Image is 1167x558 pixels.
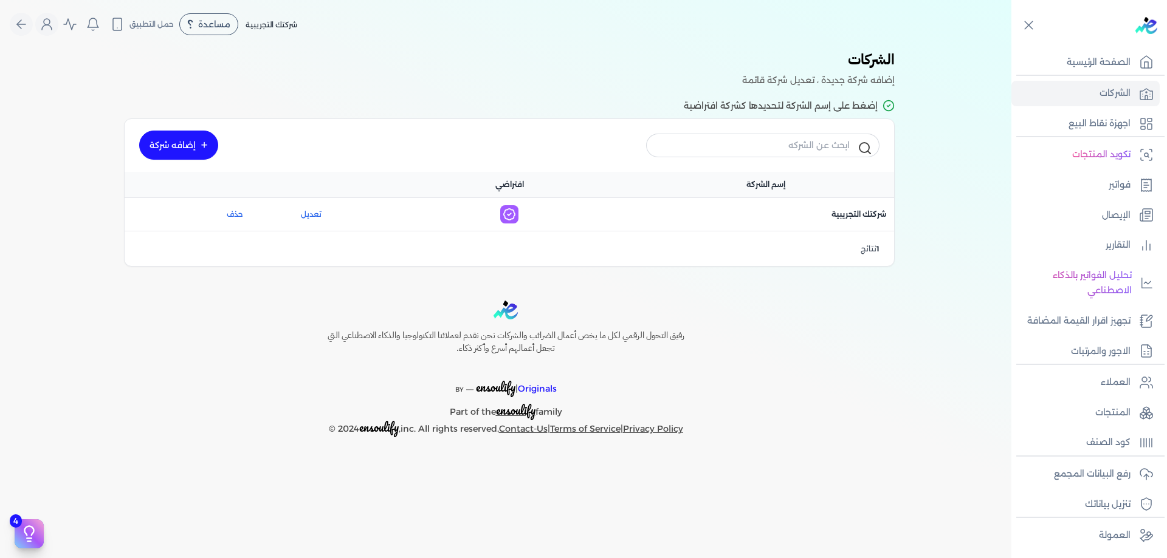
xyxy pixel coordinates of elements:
[1011,308,1160,334] a: تجهيز اقرار القيمة المضافة
[1011,523,1160,548] a: العمولة
[1011,111,1160,137] a: اجهزة نقاط البيع
[1106,237,1131,253] p: التقارير
[263,209,359,220] a: تعديل
[246,20,297,29] span: شركتك التجريبية
[646,134,880,157] input: ابحث عن الشركه
[146,209,243,220] button: حذف
[495,179,524,190] span: افتراضي
[623,423,683,434] a: Privacy Policy
[117,98,895,114] p: إضغط على إسم الشركة لتحديدها كشركة افتراضية
[1135,17,1157,34] img: logo
[1054,466,1131,482] p: رفع البيانات المجمع
[1011,233,1160,258] a: التقارير
[1011,81,1160,106] a: الشركات
[301,398,710,420] p: Part of the family
[496,401,535,420] span: ensoulify
[117,49,895,73] h3: الشركات
[1027,313,1131,329] p: تجهيز اقرار القيمة المضافة
[494,301,518,319] img: logo
[1011,492,1160,517] a: تنزيل بياناتك
[1067,55,1131,70] p: الصفحة الرئيسية
[1011,203,1160,228] a: الإيصال
[139,131,218,160] a: إضافه شركة
[1099,528,1131,543] p: العمولة
[198,20,230,29] span: مساعدة
[107,14,177,35] button: حمل التطبيق
[1011,263,1160,304] a: تحليل الفواتير بالذكاء الاصطناعي
[1102,208,1131,223] p: الإيصال
[1109,177,1131,193] p: فواتير
[831,209,887,220] span: شركتك التجريبية
[117,73,895,89] p: إضافه شركة جديدة ، تعديل شركة قائمة
[301,420,710,437] p: © 2024 ,inc. All rights reserved. | |
[746,179,785,190] span: إسم الشركة
[1011,400,1160,426] a: المنتجات
[1101,375,1131,390] p: العملاء
[301,329,710,355] h6: رفيق التحول الرقمي لكل ما يخص أعمال الضرائب والشركات نحن نقدم لعملائنا التكنولوجيا والذكاء الاصطن...
[129,19,174,30] span: حمل التطبيق
[1095,405,1131,421] p: المنتجات
[1011,142,1160,168] a: تكويد المنتجات
[876,244,880,253] span: 1
[1100,86,1131,101] p: الشركات
[455,386,464,393] span: BY
[1085,497,1131,512] p: تنزيل بياناتك
[499,423,548,434] a: Contact-Us
[1072,147,1131,163] p: تكويد المنتجات
[179,13,238,35] div: مساعدة
[476,378,515,396] span: ensoulify
[1011,370,1160,395] a: العملاء
[1011,50,1160,75] a: الصفحة الرئيسية
[15,519,44,548] button: 4
[1011,339,1160,364] a: الاجور والمرتبات
[1017,268,1132,299] p: تحليل الفواتير بالذكاء الاصطناعي
[301,365,710,398] p: |
[496,406,535,417] a: ensoulify
[861,241,880,257] p: نتائج
[466,383,473,390] sup: __
[359,418,399,437] span: ensoulify
[10,514,22,528] span: 4
[1071,344,1131,359] p: الاجور والمرتبات
[1069,116,1131,132] p: اجهزة نقاط البيع
[1011,430,1160,455] a: كود الصنف
[550,423,621,434] a: Terms of Service
[1011,172,1160,198] a: فواتير
[518,383,557,394] span: Originals
[1011,461,1160,487] a: رفع البيانات المجمع
[1086,435,1131,451] p: كود الصنف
